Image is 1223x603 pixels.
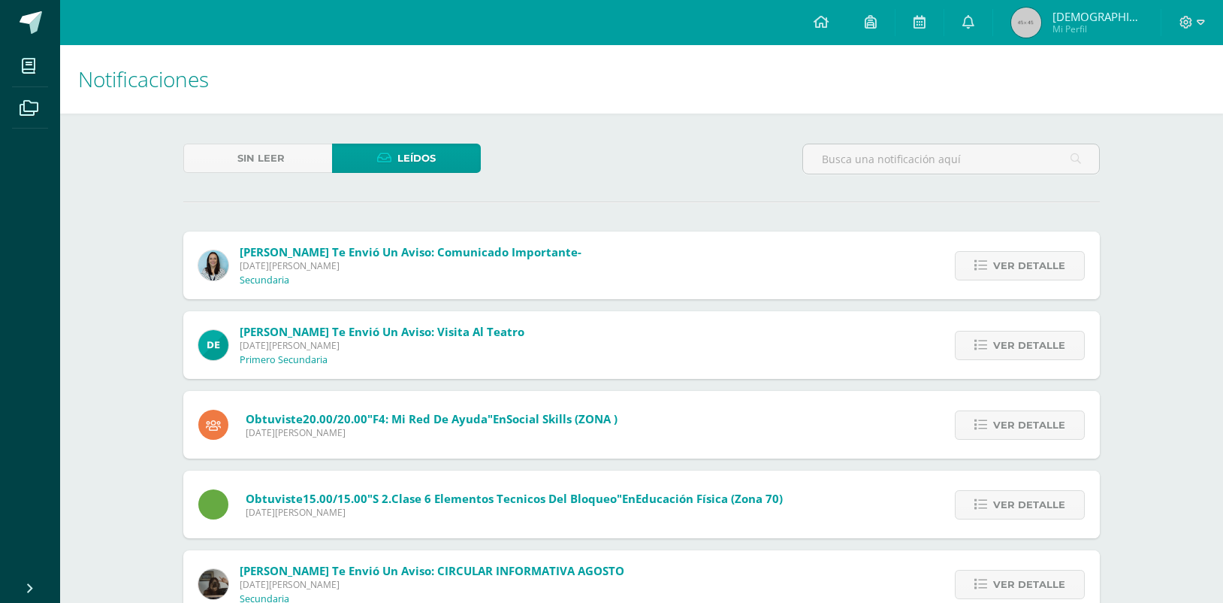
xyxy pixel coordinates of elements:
[198,569,228,599] img: 225096a26acfc1687bffe5cda17b4a42.png
[198,250,228,280] img: aed16db0a88ebd6752f21681ad1200a1.png
[240,244,581,259] span: [PERSON_NAME] te envió un aviso: Comunicado importante-
[240,274,289,286] p: Secundaria
[240,339,524,352] span: [DATE][PERSON_NAME]
[993,411,1065,439] span: Ver detalle
[303,411,367,426] span: 20.00/20.00
[993,252,1065,280] span: Ver detalle
[303,491,367,506] span: 15.00/15.00
[246,506,783,519] span: [DATE][PERSON_NAME]
[332,144,481,173] a: Leídos
[198,330,228,360] img: 9fa0c54c0c68d676f2f0303209928c54.png
[183,144,332,173] a: Sin leer
[636,491,783,506] span: Educación Física (Zona 70)
[237,144,285,172] span: Sin leer
[993,332,1065,359] span: Ver detalle
[1052,9,1143,24] span: [DEMOGRAPHIC_DATA][PERSON_NAME]
[1052,23,1143,35] span: Mi Perfil
[240,354,328,366] p: Primero Secundaria
[246,426,618,439] span: [DATE][PERSON_NAME]
[397,144,436,172] span: Leídos
[240,578,624,591] span: [DATE][PERSON_NAME]
[240,259,581,272] span: [DATE][PERSON_NAME]
[246,411,618,426] span: Obtuviste en
[240,563,624,578] span: [PERSON_NAME] te envió un aviso: CIRCULAR INFORMATIVA AGOSTO
[993,571,1065,598] span: Ver detalle
[367,411,493,426] span: "F4: Mi red de ayuda"
[240,324,524,339] span: [PERSON_NAME] te envió un aviso: Visita al teatro
[78,65,209,93] span: Notificaciones
[1011,8,1041,38] img: 45x45
[993,491,1065,519] span: Ver detalle
[246,491,783,506] span: Obtuviste en
[367,491,622,506] span: "S 2.Clase 6 elementos tecnicos del bloqueo"
[803,144,1099,174] input: Busca una notificación aquí
[506,411,618,426] span: Social Skills (ZONA )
